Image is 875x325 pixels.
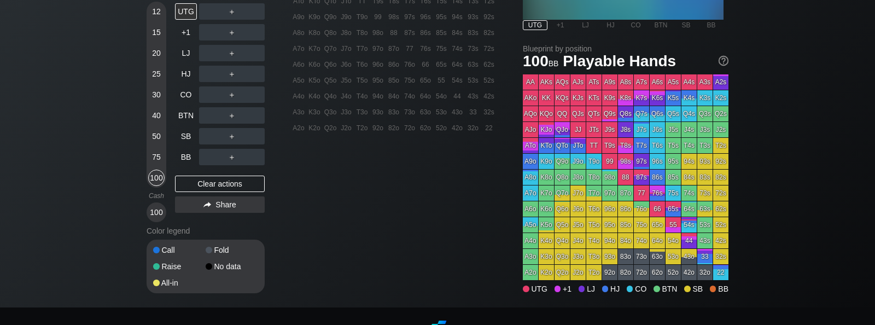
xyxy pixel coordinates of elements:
[307,120,322,136] div: K2o
[142,192,171,200] div: Cash
[175,66,197,82] div: HJ
[148,3,165,20] div: 12
[570,217,586,233] div: J5o
[713,74,728,90] div: A2s
[370,25,386,40] div: 98o
[697,185,713,201] div: 73s
[199,45,265,61] div: ＋
[291,41,306,56] div: A7o
[586,122,602,137] div: JTs
[697,217,713,233] div: 53s
[434,105,449,120] div: 53o
[681,122,697,137] div: J4s
[618,154,633,169] div: 98s
[650,74,665,90] div: A6s
[148,128,165,144] div: 50
[402,89,417,104] div: 74o
[434,9,449,25] div: 95s
[450,89,465,104] div: 44
[555,154,570,169] div: Q9o
[713,122,728,137] div: J2s
[650,154,665,169] div: 96s
[634,90,649,106] div: K7s
[681,170,697,185] div: 84s
[555,185,570,201] div: Q7o
[555,106,570,121] div: QQ
[523,185,538,201] div: A7o
[153,279,206,287] div: All-in
[539,154,554,169] div: K9o
[418,120,433,136] div: 62o
[713,170,728,185] div: 82s
[307,89,322,104] div: K4o
[634,106,649,121] div: Q7s
[570,90,586,106] div: KJs
[666,106,681,121] div: Q5s
[618,90,633,106] div: K8s
[602,185,617,201] div: 97o
[199,24,265,40] div: ＋
[602,122,617,137] div: J9s
[523,20,547,30] div: UTG
[650,106,665,121] div: Q6s
[570,74,586,90] div: AJs
[697,201,713,217] div: 63s
[586,138,602,153] div: TT
[650,201,665,217] div: 66
[199,3,265,20] div: ＋
[523,122,538,137] div: AJo
[354,25,370,40] div: T8o
[666,170,681,185] div: 85s
[307,9,322,25] div: K9o
[539,122,554,137] div: KJo
[434,41,449,56] div: 75s
[370,9,386,25] div: 99
[666,217,681,233] div: 55
[307,25,322,40] div: K8o
[148,170,165,186] div: 100
[717,55,730,67] img: help.32db89a4.svg
[523,44,728,53] h2: Blueprint by position
[434,25,449,40] div: 85s
[618,138,633,153] div: T8s
[199,66,265,82] div: ＋
[175,196,265,213] div: Share
[481,89,497,104] div: 42s
[555,90,570,106] div: KQs
[570,106,586,121] div: QJs
[481,41,497,56] div: 72s
[291,120,306,136] div: A2o
[555,201,570,217] div: Q6o
[555,74,570,90] div: AQs
[465,73,481,88] div: 53s
[147,222,265,240] div: Color legend
[523,170,538,185] div: A8o
[465,120,481,136] div: 32o
[354,105,370,120] div: T3o
[402,105,417,120] div: 73o
[634,185,649,201] div: 77
[339,25,354,40] div: J8o
[323,89,338,104] div: Q4o
[418,25,433,40] div: 86s
[666,90,681,106] div: K5s
[523,201,538,217] div: A6o
[148,45,165,61] div: 20
[434,73,449,88] div: 55
[199,107,265,124] div: ＋
[354,41,370,56] div: T7o
[570,122,586,137] div: JJ
[618,122,633,137] div: J8s
[570,201,586,217] div: J6o
[539,90,554,106] div: KK
[386,89,401,104] div: 84o
[323,120,338,136] div: Q2o
[402,120,417,136] div: 72o
[402,57,417,72] div: 76o
[634,217,649,233] div: 75o
[206,246,258,254] div: Fold
[586,170,602,185] div: T8o
[650,122,665,137] div: J6s
[539,185,554,201] div: K7o
[450,25,465,40] div: 84s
